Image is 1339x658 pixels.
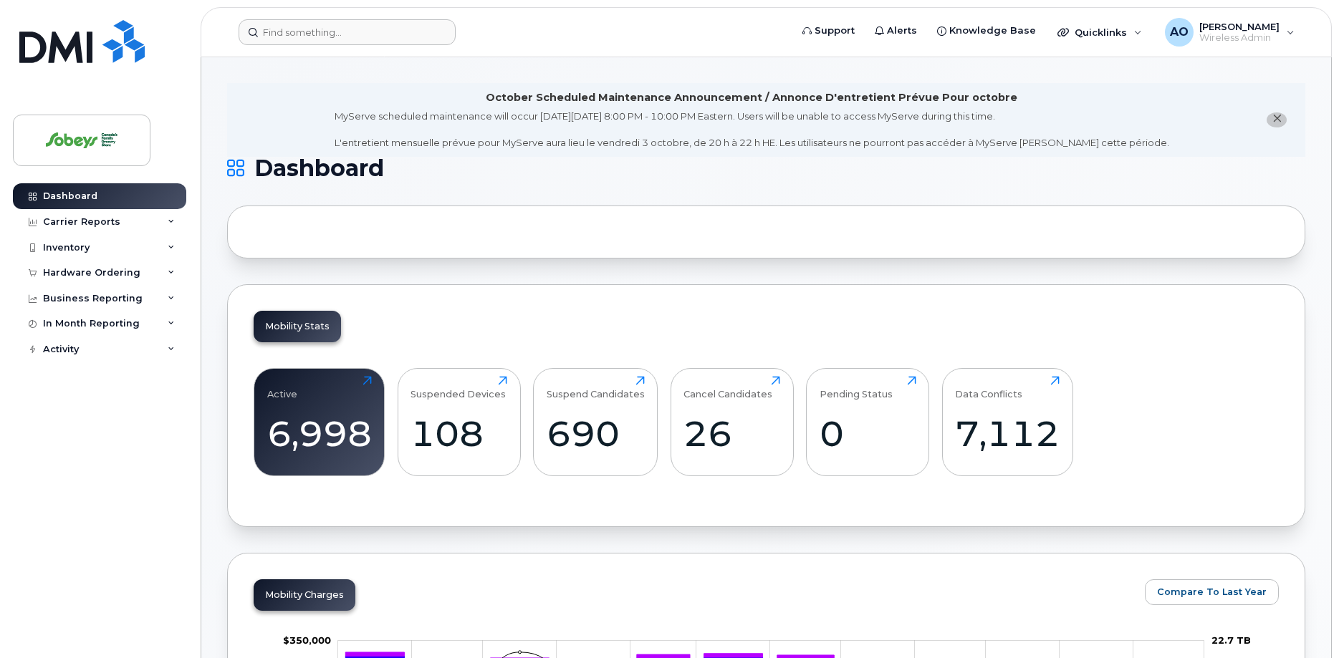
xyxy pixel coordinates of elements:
div: Data Conflicts [955,376,1022,400]
div: Pending Status [820,376,893,400]
div: Cancel Candidates [683,376,772,400]
a: Active6,998 [267,376,372,468]
div: MyServe scheduled maintenance will occur [DATE][DATE] 8:00 PM - 10:00 PM Eastern. Users will be u... [335,110,1169,150]
div: Suspended Devices [411,376,506,400]
div: Suspend Candidates [547,376,645,400]
span: Dashboard [254,158,384,179]
a: Suspend Candidates690 [547,376,645,468]
g: $0 [283,634,331,646]
div: October Scheduled Maintenance Announcement / Annonce D'entretient Prévue Pour octobre [486,90,1017,105]
div: 690 [547,412,645,455]
div: 7,112 [955,412,1060,455]
a: Pending Status0 [820,376,916,468]
tspan: 22.7 TB [1211,634,1251,646]
button: Compare To Last Year [1145,579,1279,605]
div: 26 [683,412,780,455]
button: close notification [1267,112,1287,127]
a: Cancel Candidates26 [683,376,780,468]
a: Data Conflicts7,112 [955,376,1060,468]
tspan: $350,000 [283,634,331,646]
div: 108 [411,412,507,455]
div: Active [267,376,297,400]
a: Suspended Devices108 [411,376,507,468]
div: 6,998 [267,412,372,455]
span: Compare To Last Year [1157,585,1267,599]
div: 0 [820,412,916,455]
